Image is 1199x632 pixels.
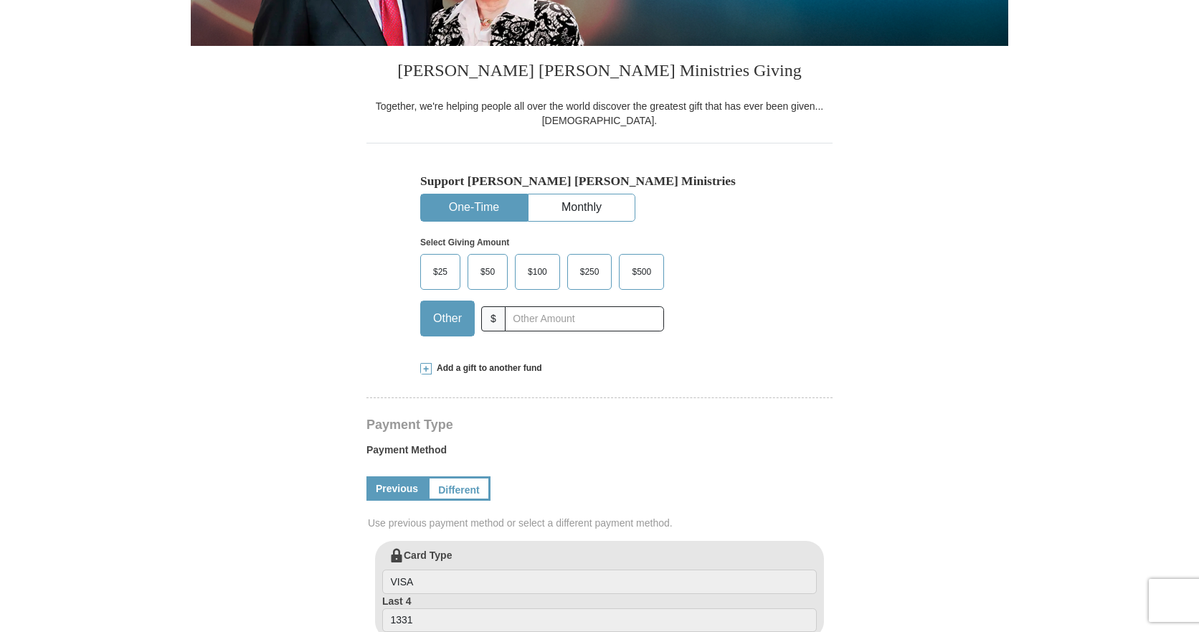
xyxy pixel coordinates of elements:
[382,548,817,594] label: Card Type
[473,261,502,283] span: $50
[366,46,833,99] h3: [PERSON_NAME] [PERSON_NAME] Ministries Giving
[505,306,664,331] input: Other Amount
[421,194,527,221] button: One-Time
[481,306,506,331] span: $
[420,237,509,247] strong: Select Giving Amount
[625,261,658,283] span: $500
[529,194,635,221] button: Monthly
[521,261,554,283] span: $100
[573,261,607,283] span: $250
[426,261,455,283] span: $25
[432,362,542,374] span: Add a gift to another fund
[368,516,834,530] span: Use previous payment method or select a different payment method.
[420,174,779,189] h5: Support [PERSON_NAME] [PERSON_NAME] Ministries
[426,308,469,329] span: Other
[382,570,817,594] input: Card Type
[366,419,833,430] h4: Payment Type
[427,476,490,501] a: Different
[366,99,833,128] div: Together, we're helping people all over the world discover the greatest gift that has ever been g...
[366,476,427,501] a: Previous
[366,443,833,464] label: Payment Method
